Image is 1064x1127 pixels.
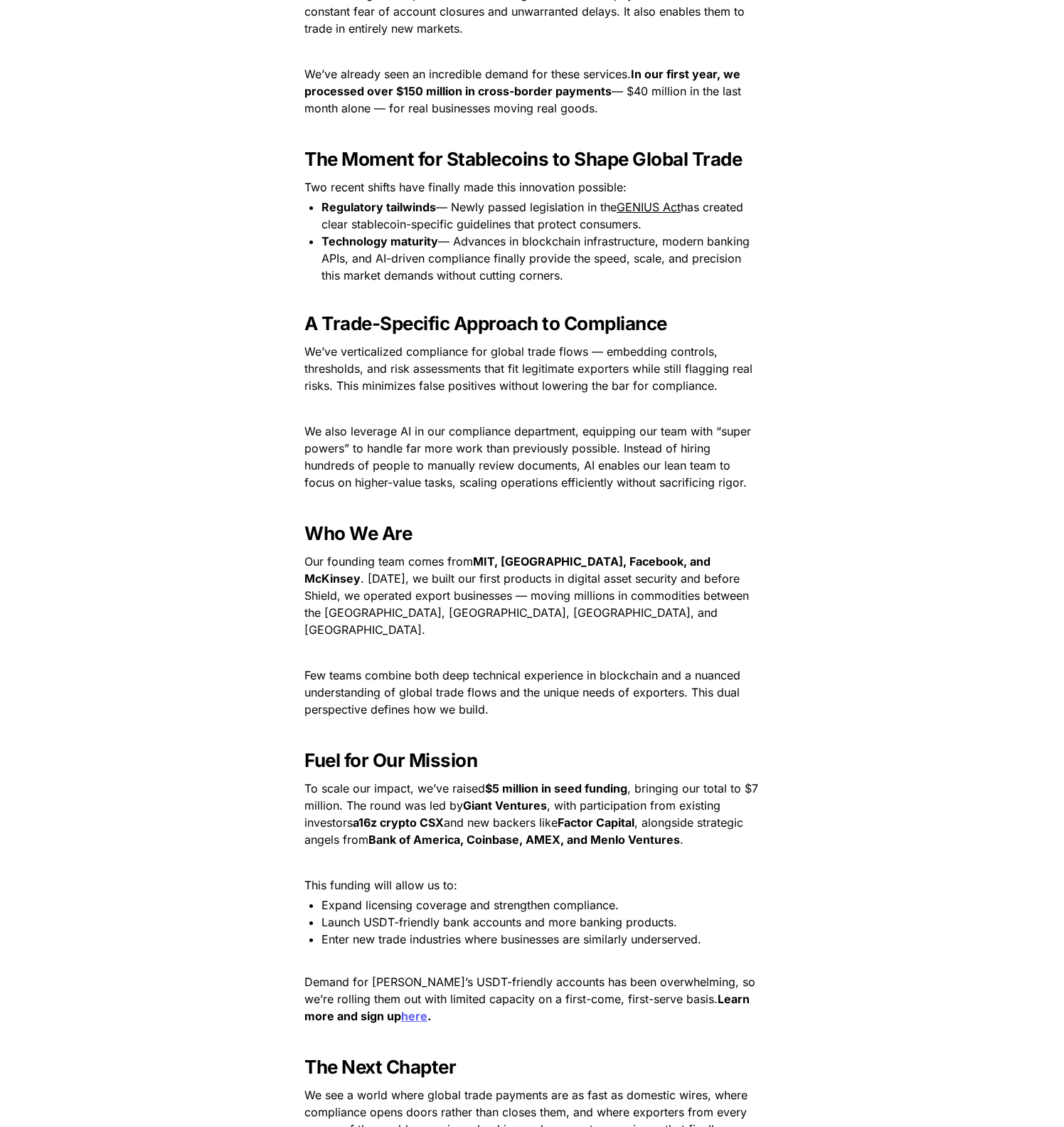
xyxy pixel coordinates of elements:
[321,234,753,282] span: — Advances in blockchain infrastructure, modern banking APIs, and AI-driven compliance finally pr...
[304,312,667,334] strong: A Trade-Specific Approach to Compliance
[304,522,412,544] strong: Who We Are
[368,832,680,847] strong: Bank of America, Coinbase, AMEX, and Menlo Ventures
[617,200,681,214] u: GENIUS Act
[321,200,436,214] strong: Regulatory tailwinds
[401,1009,427,1023] a: here
[353,815,444,830] strong: a16z crypto CSX
[680,832,683,847] span: .
[304,148,742,170] strong: The Moment for Stablecoins to Shape Global Trade
[304,749,477,771] strong: Fuel for Our Mission
[304,67,631,81] span: We’ve already seen an incredible demand for these services.
[304,668,744,716] span: Few teams combine both deep technical experience in blockchain and a nuanced understanding of glo...
[558,815,634,830] strong: Factor Capital
[463,798,547,813] strong: Giant Ventures
[485,781,627,795] strong: $5 million in seed funding
[304,554,473,568] span: Our founding team comes from
[304,424,755,490] span: We also leverage AI in our compliance department, equipping our team with “super powers” to handl...
[304,571,752,637] span: . [DATE], we built our first products in digital asset security and before Shield, we operated ex...
[304,975,759,1006] span: Demand for [PERSON_NAME]’s USDT-friendly accounts has been overwhelming, so we’re rolling them ou...
[304,1056,456,1078] strong: The Next Chapter
[444,815,558,830] span: and new backers like
[427,1009,431,1023] strong: .
[321,898,619,912] span: Expand licensing coverage and strengthen compliance.
[436,200,617,214] span: — Newly passed legislation in the
[304,344,756,393] span: We’ve verticalized compliance for global trade flows — embedding controls, thresholds, and risk a...
[304,180,627,194] span: Two recent shifts have finally made this innovation possible:
[321,234,438,248] strong: Technology maturity
[321,932,701,946] span: Enter new trade industries where businesses are similarly underserved.
[304,554,713,586] strong: MIT, [GEOGRAPHIC_DATA], Facebook, and McKinsey
[321,915,677,929] span: Launch USDT-friendly bank accounts and more banking products.
[304,781,485,795] span: To scale our impact, we’ve raised
[304,878,457,892] span: This funding will allow us to:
